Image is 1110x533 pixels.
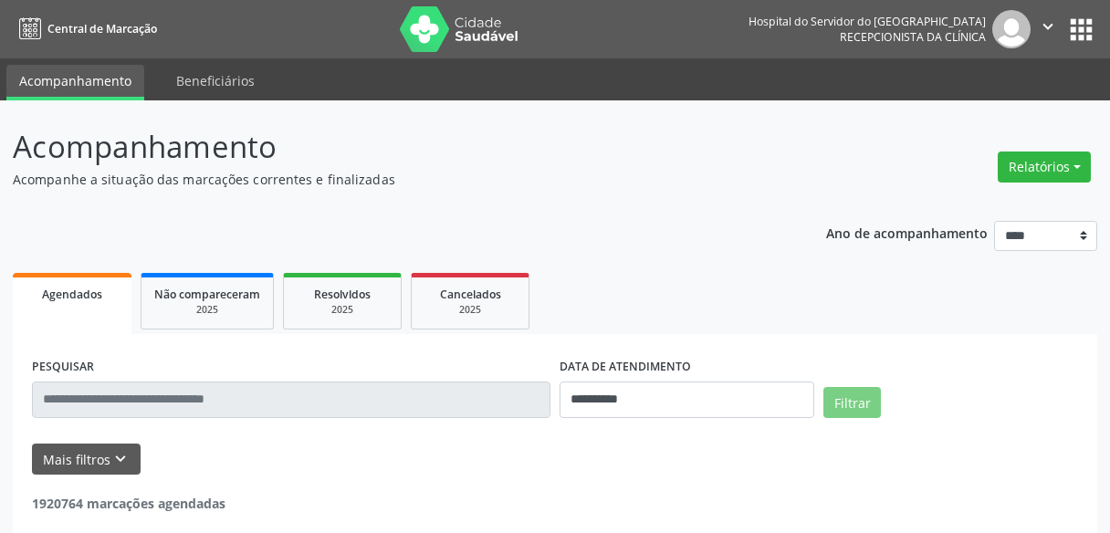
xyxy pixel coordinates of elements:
a: Acompanhamento [6,65,144,100]
button: Relatórios [998,152,1091,183]
button:  [1031,10,1065,48]
a: Beneficiários [163,65,267,97]
p: Ano de acompanhamento [826,221,988,244]
span: Não compareceram [154,287,260,302]
p: Acompanhamento [13,124,772,170]
strong: 1920764 marcações agendadas [32,495,225,512]
div: Hospital do Servidor do [GEOGRAPHIC_DATA] [749,14,986,29]
button: apps [1065,14,1097,46]
button: Filtrar [823,387,881,418]
i: keyboard_arrow_down [110,449,131,469]
label: DATA DE ATENDIMENTO [560,353,691,381]
span: Central de Marcação [47,21,157,37]
span: Recepcionista da clínica [840,29,986,45]
span: Resolvidos [314,287,371,302]
p: Acompanhe a situação das marcações correntes e finalizadas [13,170,772,189]
label: PESQUISAR [32,353,94,381]
a: Central de Marcação [13,14,157,44]
i:  [1038,16,1058,37]
span: Cancelados [440,287,501,302]
div: 2025 [297,303,388,317]
div: 2025 [424,303,516,317]
button: Mais filtroskeyboard_arrow_down [32,444,141,476]
img: img [992,10,1031,48]
span: Agendados [42,287,102,302]
div: 2025 [154,303,260,317]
